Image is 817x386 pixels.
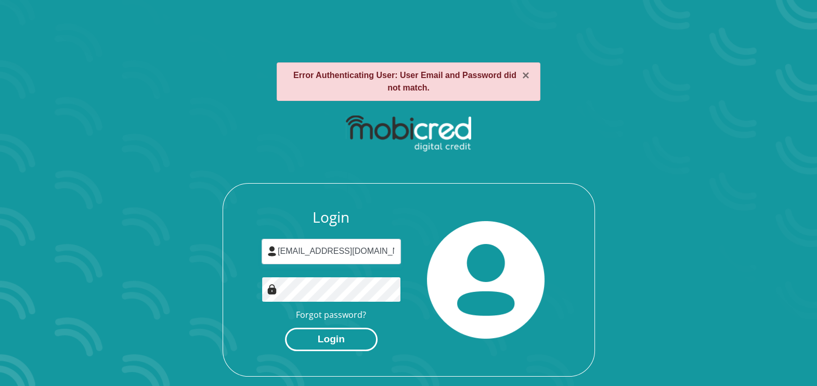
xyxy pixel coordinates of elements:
h3: Login [262,209,401,226]
button: Login [285,328,378,351]
input: Username [262,239,401,264]
a: Forgot password? [296,309,366,320]
strong: Error Authenticating User: User Email and Password did not match. [293,71,516,92]
button: × [522,69,529,82]
img: Image [267,284,277,294]
img: user-icon image [267,246,277,256]
img: mobicred logo [346,115,471,152]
